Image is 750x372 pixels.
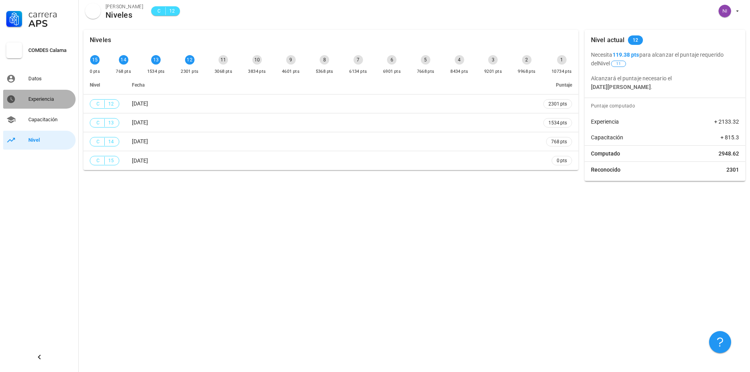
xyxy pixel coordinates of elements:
[181,68,198,76] div: 2301 pts
[552,68,572,76] div: 10734 pts
[28,47,72,54] div: COMDES Calama
[132,138,148,144] span: [DATE]
[613,52,639,58] b: 119.38 pts
[417,68,435,76] div: 7668 pts
[488,55,498,65] div: 3
[591,133,623,141] span: Capacitación
[28,19,72,28] div: APS
[252,55,262,65] div: 10
[591,118,619,126] span: Experiencia
[116,68,131,76] div: 768 pts
[591,84,651,90] b: [DATE][PERSON_NAME]
[557,157,567,165] span: 0 pts
[455,55,464,65] div: 4
[484,68,502,76] div: 9201 pts
[95,138,101,146] span: C
[126,76,537,94] th: Fecha
[714,118,739,126] span: + 2133.32
[591,74,739,91] p: Alcanzará el puntaje necesario el .
[108,119,114,127] span: 13
[132,157,148,164] span: [DATE]
[132,82,144,88] span: Fecha
[522,55,531,65] div: 2
[556,82,572,88] span: Puntaje
[3,90,76,109] a: Experiencia
[282,68,300,76] div: 4601 pts
[106,3,143,11] div: [PERSON_NAME]
[28,96,72,102] div: Experiencia
[3,131,76,150] a: Nivel
[551,138,567,146] span: 768 pts
[588,98,745,114] div: Puntaje computado
[83,76,126,94] th: Nivel
[286,55,296,65] div: 9
[450,68,468,76] div: 8434 pts
[28,117,72,123] div: Capacitación
[548,100,567,108] span: 2301 pts
[320,55,329,65] div: 8
[349,68,367,76] div: 6134 pts
[616,61,621,67] span: 11
[633,35,639,45] span: 12
[557,55,567,65] div: 1
[354,55,363,65] div: 7
[219,55,228,65] div: 11
[3,110,76,129] a: Capacitación
[387,55,396,65] div: 6
[537,76,578,94] th: Puntaje
[726,166,739,174] span: 2301
[147,68,165,76] div: 1534 pts
[156,7,162,15] span: C
[132,100,148,107] span: [DATE]
[720,133,739,141] span: + 815.3
[151,55,161,65] div: 13
[28,9,72,19] div: Carrera
[248,68,266,76] div: 3834 pts
[90,82,100,88] span: Nivel
[185,55,194,65] div: 12
[108,157,114,165] span: 15
[106,11,143,19] div: Niveles
[119,55,128,65] div: 14
[598,60,627,67] span: Nivel
[95,157,101,165] span: C
[548,119,567,127] span: 1534 pts
[108,100,114,108] span: 12
[3,69,76,88] a: Datos
[90,55,100,65] div: 15
[85,3,101,19] div: avatar
[132,119,148,126] span: [DATE]
[108,138,114,146] span: 14
[215,68,232,76] div: 3068 pts
[316,68,333,76] div: 5368 pts
[95,100,101,108] span: C
[591,30,625,50] div: Nivel actual
[383,68,401,76] div: 6901 pts
[28,137,72,143] div: Nivel
[518,68,535,76] div: 9968 pts
[90,30,111,50] div: Niveles
[28,76,72,82] div: Datos
[95,119,101,127] span: C
[421,55,430,65] div: 5
[591,166,620,174] span: Reconocido
[591,150,620,157] span: Computado
[719,150,739,157] span: 2948.62
[169,7,175,15] span: 12
[591,50,739,68] p: Necesita para alcanzar el puntaje requerido del
[719,5,731,17] div: avatar
[90,68,100,76] div: 0 pts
